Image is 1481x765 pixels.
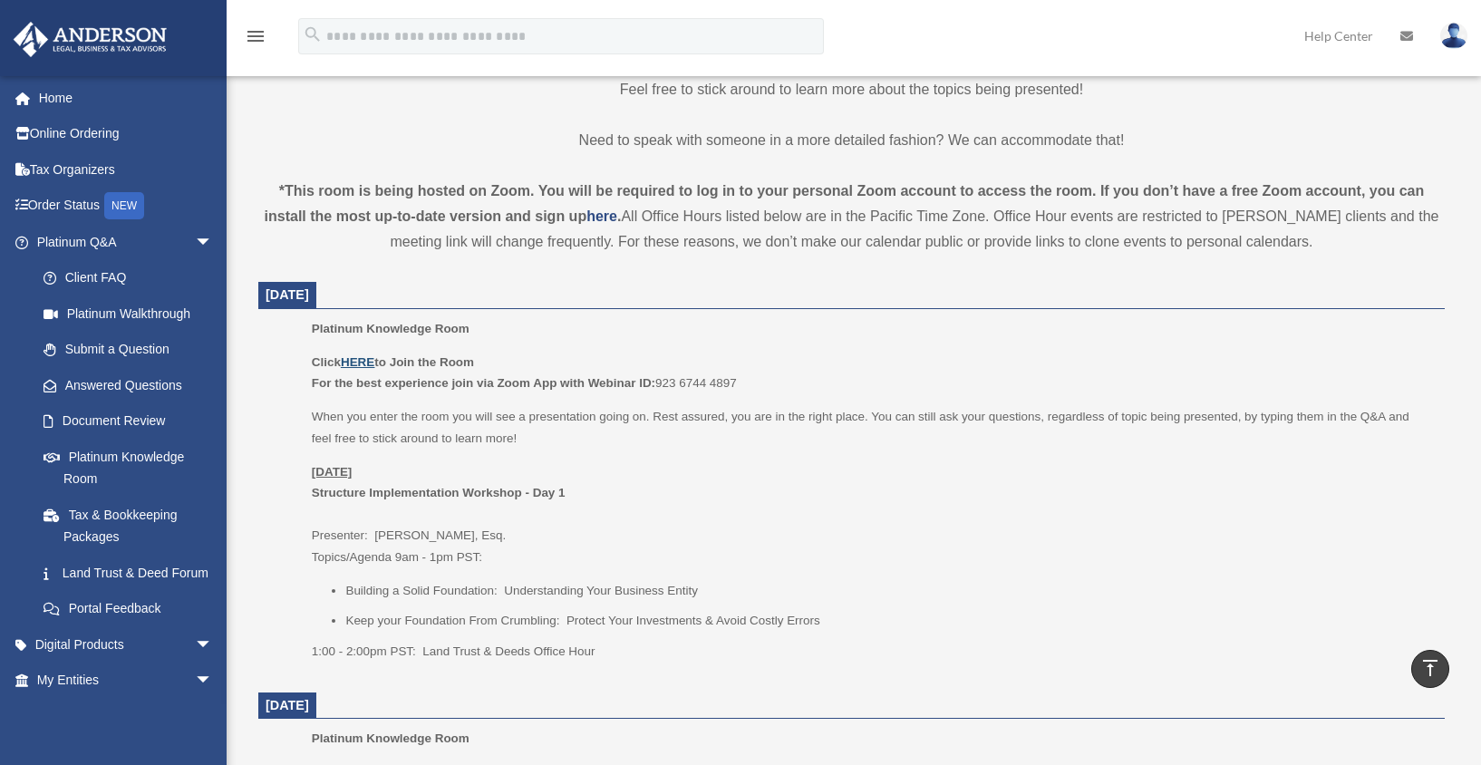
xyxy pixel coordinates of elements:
[25,260,240,296] a: Client FAQ
[25,367,240,403] a: Answered Questions
[25,295,240,332] a: Platinum Walkthrough
[345,610,1432,632] li: Keep your Foundation From Crumbling: Protect Your Investments & Avoid Costly Errors
[312,465,353,479] u: [DATE]
[13,151,240,188] a: Tax Organizers
[195,224,231,261] span: arrow_drop_down
[265,183,1425,224] strong: *This room is being hosted on Zoom. You will be required to log in to your personal Zoom account ...
[195,663,231,700] span: arrow_drop_down
[245,32,266,47] a: menu
[312,731,469,745] span: Platinum Knowledge Room
[8,22,172,57] img: Anderson Advisors Platinum Portal
[312,486,566,499] b: Structure Implementation Workshop - Day 1
[341,355,374,369] a: HERE
[258,52,1445,102] p: When you enter the room, you may see a presentation going on. Rest assured, you are in the right ...
[258,128,1445,153] p: Need to speak with someone in a more detailed fashion? We can accommodate that!
[104,192,144,219] div: NEW
[25,497,240,555] a: Tax & Bookkeeping Packages
[13,188,240,225] a: Order StatusNEW
[312,322,469,335] span: Platinum Knowledge Room
[312,461,1432,568] p: Presenter: [PERSON_NAME], Esq. Topics/Agenda 9am - 1pm PST:
[195,626,231,663] span: arrow_drop_down
[245,25,266,47] i: menu
[13,626,240,663] a: Digital Productsarrow_drop_down
[13,698,240,734] a: My [PERSON_NAME] Teamarrow_drop_down
[345,580,1432,602] li: Building a Solid Foundation: Understanding Your Business Entity
[13,224,240,260] a: Platinum Q&Aarrow_drop_down
[586,208,617,224] a: here
[1411,650,1449,688] a: vertical_align_top
[258,179,1445,255] div: All Office Hours listed below are in the Pacific Time Zone. Office Hour events are restricted to ...
[13,80,240,116] a: Home
[617,208,621,224] strong: .
[312,376,655,390] b: For the best experience join via Zoom App with Webinar ID:
[312,641,1432,663] p: 1:00 - 2:00pm PST: Land Trust & Deeds Office Hour
[312,406,1432,449] p: When you enter the room you will see a presentation going on. Rest assured, you are in the right ...
[266,698,309,712] span: [DATE]
[266,287,309,302] span: [DATE]
[303,24,323,44] i: search
[25,332,240,368] a: Submit a Question
[25,591,240,627] a: Portal Feedback
[312,352,1432,394] p: 923 6744 4897
[13,663,240,699] a: My Entitiesarrow_drop_down
[25,403,240,440] a: Document Review
[25,555,240,591] a: Land Trust & Deed Forum
[13,116,240,152] a: Online Ordering
[25,439,231,497] a: Platinum Knowledge Room
[312,355,474,369] b: Click to Join the Room
[1419,657,1441,679] i: vertical_align_top
[1440,23,1467,49] img: User Pic
[195,698,231,735] span: arrow_drop_down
